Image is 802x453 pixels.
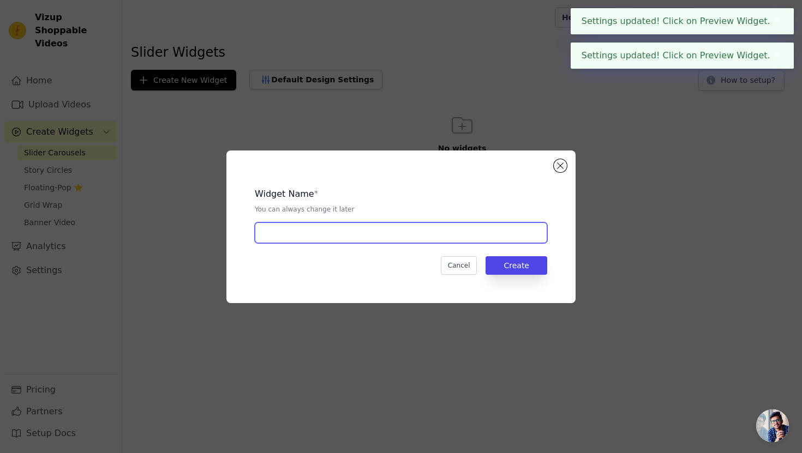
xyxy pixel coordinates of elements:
[571,8,794,34] div: Settings updated! Click on Preview Widget.
[255,188,314,201] legend: Widget Name
[255,205,547,214] p: You can always change it later
[571,43,794,69] div: Settings updated! Click on Preview Widget.
[486,256,547,275] button: Create
[770,49,783,62] button: Close
[554,159,567,172] button: Close modal
[770,15,783,28] button: Close
[756,409,789,442] a: Chat abierto
[441,256,477,275] button: Cancel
